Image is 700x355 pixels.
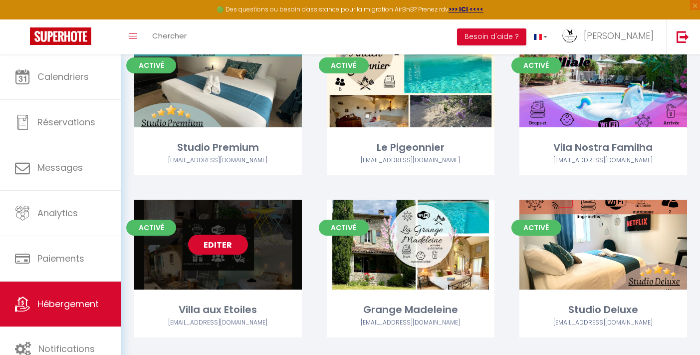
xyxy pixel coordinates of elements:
img: ... [562,28,577,43]
div: Le Pigeonnier [327,140,494,155]
span: Activé [511,220,561,236]
div: Airbnb [327,156,494,165]
div: Vila Nostra Familha [519,140,687,155]
span: Activé [319,220,369,236]
a: Editer [188,235,248,255]
span: Activé [511,57,561,73]
img: logout [677,30,689,43]
span: Activé [126,57,176,73]
span: Messages [37,161,83,174]
a: >>> ICI <<<< [449,5,483,13]
div: Villa aux Etoiles [134,302,302,318]
button: Besoin d'aide ? [457,28,526,45]
span: [PERSON_NAME] [584,29,654,42]
div: Airbnb [519,318,687,328]
span: Calendriers [37,70,89,83]
span: Hébergement [37,298,99,310]
div: Studio Deluxe [519,302,687,318]
span: Réservations [37,116,95,128]
span: Paiements [37,252,84,265]
div: Airbnb [134,156,302,165]
span: Activé [126,220,176,236]
span: Analytics [37,207,78,219]
img: Super Booking [30,27,91,45]
a: Chercher [145,19,194,54]
div: Airbnb [134,318,302,328]
div: Airbnb [327,318,494,328]
span: Activé [319,57,369,73]
div: Airbnb [519,156,687,165]
span: Chercher [152,30,187,41]
div: Grange Madeleine [327,302,494,318]
a: ... [PERSON_NAME] [555,19,666,54]
div: Studio Premium [134,140,302,155]
span: Notifications [38,343,95,355]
